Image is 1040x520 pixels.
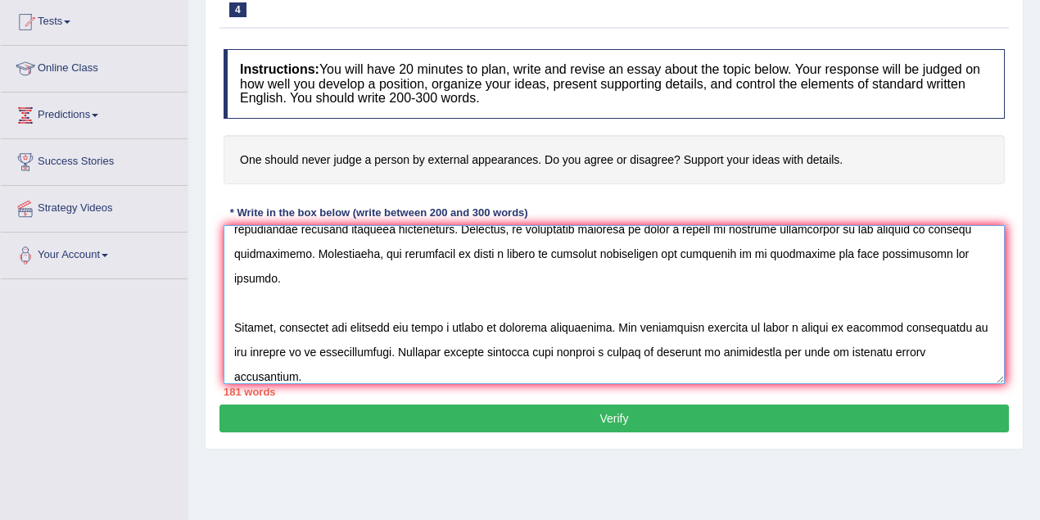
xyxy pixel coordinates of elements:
[224,135,1005,185] h4: One should never judge a person by external appearances. Do you agree or disagree? Support your i...
[1,139,188,180] a: Success Stories
[1,46,188,87] a: Online Class
[224,49,1005,119] h4: You will have 20 minutes to plan, write and revise an essay about the topic below. Your response ...
[229,2,246,17] span: 4
[224,205,534,220] div: * Write in the box below (write between 200 and 300 words)
[1,93,188,133] a: Predictions
[1,233,188,274] a: Your Account
[219,405,1009,432] button: Verify
[240,62,319,76] b: Instructions:
[1,186,188,227] a: Strategy Videos
[224,384,1005,400] div: 181 words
